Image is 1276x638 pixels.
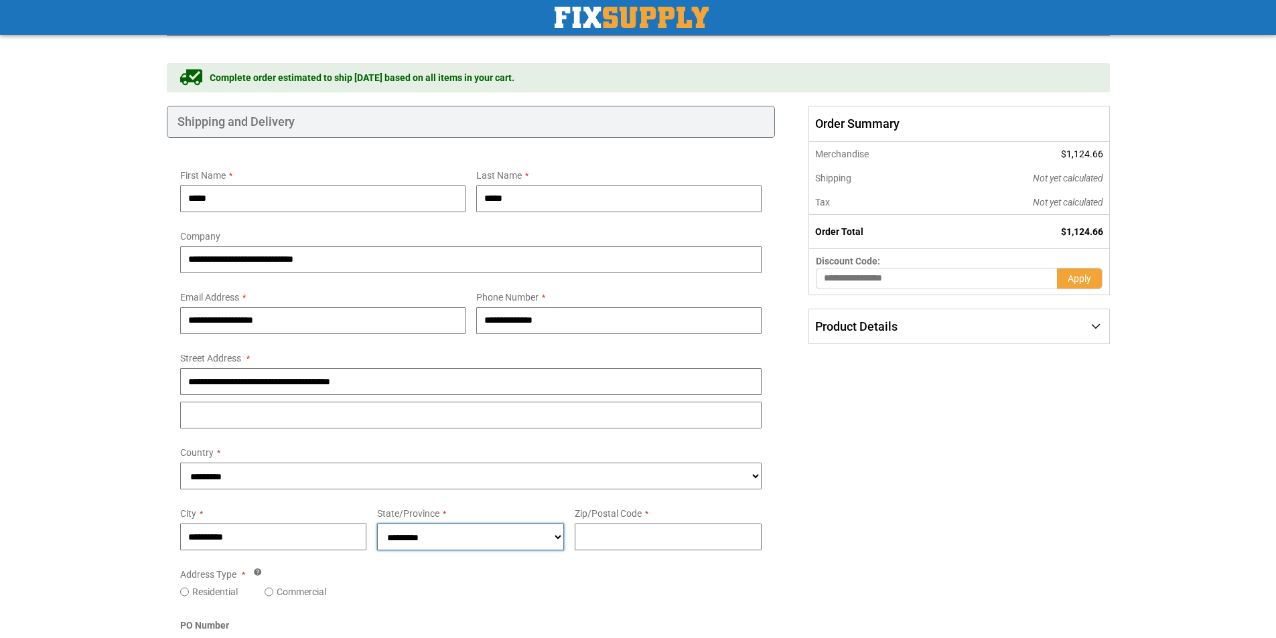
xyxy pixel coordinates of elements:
span: Last Name [476,170,522,181]
span: Complete order estimated to ship [DATE] based on all items in your cart. [210,71,514,84]
button: Apply [1057,268,1103,289]
div: Shipping and Delivery [167,106,776,138]
span: Order Summary [808,106,1109,142]
span: Shipping [815,173,851,183]
strong: Order Total [815,226,863,237]
label: Residential [192,585,238,599]
span: Street Address [180,353,241,364]
span: Apply [1068,273,1091,284]
span: State/Province [377,508,439,519]
label: Commercial [277,585,326,599]
span: Discount Code: [816,256,880,266]
img: Fix Industrial Supply [555,7,709,28]
span: Not yet calculated [1033,173,1103,183]
th: Merchandise [809,142,942,166]
span: Address Type [180,569,236,580]
span: City [180,508,196,519]
a: store logo [555,7,709,28]
span: Company [180,231,220,242]
span: Country [180,447,214,458]
span: Phone Number [476,292,539,303]
span: Not yet calculated [1033,197,1103,208]
span: Email Address [180,292,239,303]
span: Zip/Postal Code [575,508,642,519]
span: First Name [180,170,226,181]
span: $1,124.66 [1061,149,1103,159]
span: Product Details [815,319,898,333]
span: $1,124.66 [1061,226,1103,237]
th: Tax [809,190,942,215]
